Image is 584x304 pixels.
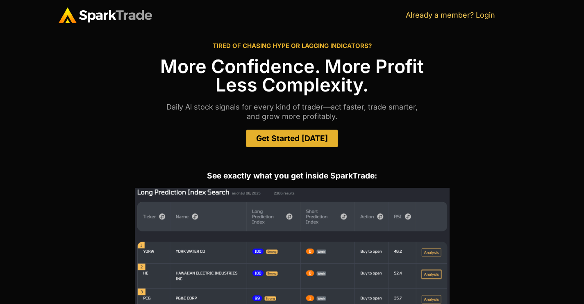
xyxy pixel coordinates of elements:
a: Get Started [DATE] [246,130,338,147]
h2: See exactly what you get inside SparkTrade: [59,172,526,180]
a: Already a member? Login [406,11,495,19]
h1: More Confidence. More Profit Less Complexity. [59,57,526,94]
span: Get Started [DATE] [256,135,328,142]
h2: TIRED OF CHASING HYPE OR LAGGING INDICATORS? [59,43,526,49]
p: Daily Al stock signals for every kind of trader—act faster, trade smarter, and grow more profitably. [59,102,526,121]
